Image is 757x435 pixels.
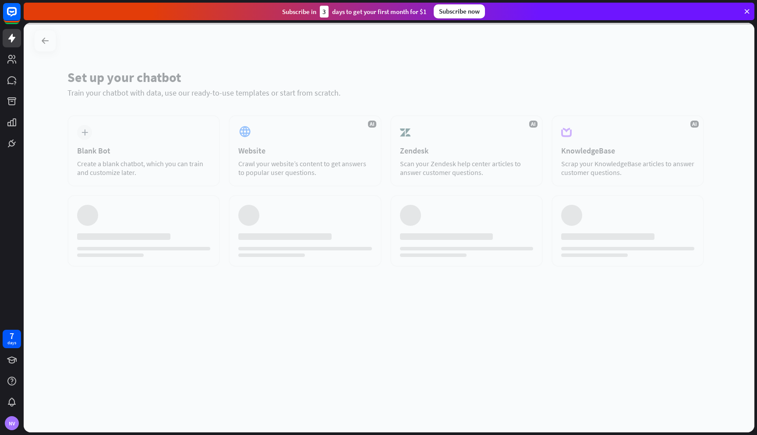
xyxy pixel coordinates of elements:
[282,6,427,18] div: Subscribe in days to get your first month for $1
[7,340,16,346] div: days
[320,6,329,18] div: 3
[434,4,485,18] div: Subscribe now
[5,416,19,430] div: NV
[10,332,14,340] div: 7
[3,330,21,348] a: 7 days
